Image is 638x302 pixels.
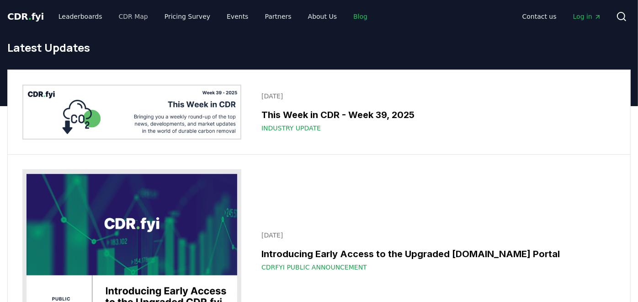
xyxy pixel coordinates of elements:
[261,263,367,272] span: CDRfyi Public Announcement
[51,8,110,25] a: Leaderboards
[515,8,609,25] nav: Main
[261,247,610,261] h3: Introducing Early Access to the Upgraded [DOMAIN_NAME] Portal
[219,8,255,25] a: Events
[7,11,44,22] span: CDR fyi
[7,40,631,55] h1: Latest Updates
[258,8,299,25] a: Partners
[261,124,321,133] span: Industry Update
[346,8,375,25] a: Blog
[112,8,155,25] a: CDR Map
[256,225,616,277] a: [DATE]Introducing Early Access to the Upgraded [DOMAIN_NAME] PortalCDRfyi Public Announcement
[566,8,609,25] a: Log in
[261,108,610,122] h3: This Week in CDR - Week 39, 2025
[261,92,610,101] p: [DATE]
[261,231,610,240] p: [DATE]
[157,8,218,25] a: Pricing Survey
[28,11,32,22] span: .
[51,8,375,25] nav: Main
[7,10,44,23] a: CDR.fyi
[573,12,601,21] span: Log in
[301,8,344,25] a: About Us
[256,86,616,138] a: [DATE]This Week in CDR - Week 39, 2025Industry Update
[515,8,564,25] a: Contact us
[22,85,241,140] img: This Week in CDR - Week 39, 2025 blog post image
